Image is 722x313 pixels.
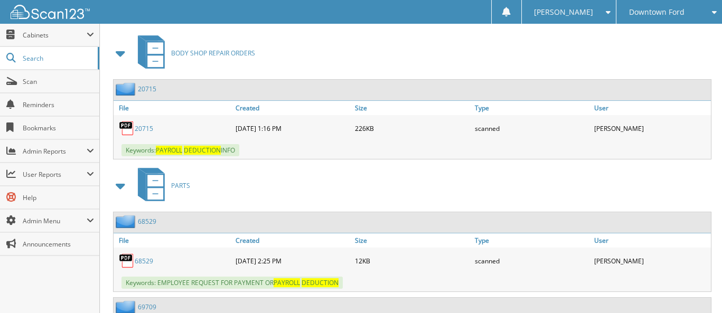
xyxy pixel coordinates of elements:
[534,9,593,15] span: [PERSON_NAME]
[23,31,87,40] span: Cabinets
[23,193,94,202] span: Help
[592,101,711,115] a: User
[592,118,711,139] div: [PERSON_NAME]
[274,278,300,287] span: PAYROLL
[116,82,138,96] img: folder2.png
[135,257,153,265] a: 68529
[121,144,239,156] span: Keywords: INFO
[472,118,592,139] div: scanned
[135,124,153,133] a: 20715
[171,49,255,58] span: BODY SHOP REPAIR ORDERS
[233,101,352,115] a: Created
[352,101,472,115] a: Size
[132,165,190,206] a: PARTS
[302,278,339,287] span: DEDUCTION
[119,120,135,136] img: PDF.png
[116,215,138,228] img: folder2.png
[352,250,472,271] div: 12KB
[472,101,592,115] a: Type
[156,146,182,155] span: PAYROLL
[233,250,352,271] div: [DATE] 2:25 PM
[23,77,94,86] span: Scan
[592,250,711,271] div: [PERSON_NAME]
[352,118,472,139] div: 226KB
[23,216,87,225] span: Admin Menu
[472,233,592,248] a: Type
[184,146,221,155] span: DEDUCTION
[233,118,352,139] div: [DATE] 1:16 PM
[233,233,352,248] a: Created
[138,84,156,93] a: 20715
[23,240,94,249] span: Announcements
[23,124,94,132] span: Bookmarks
[23,170,87,179] span: User Reports
[138,217,156,226] a: 68529
[629,9,685,15] span: Downtown Ford
[114,233,233,248] a: File
[23,100,94,109] span: Reminders
[23,54,92,63] span: Search
[592,233,711,248] a: User
[119,253,135,269] img: PDF.png
[352,233,472,248] a: Size
[11,5,90,19] img: scan123-logo-white.svg
[472,250,592,271] div: scanned
[132,32,255,74] a: BODY SHOP REPAIR ORDERS
[138,302,156,311] a: 69709
[171,181,190,190] span: PARTS
[121,277,343,289] span: Keywords: EMPLOYEE REQUEST FOR PAYMENT OR
[114,101,233,115] a: File
[23,147,87,156] span: Admin Reports
[669,262,722,313] iframe: Chat Widget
